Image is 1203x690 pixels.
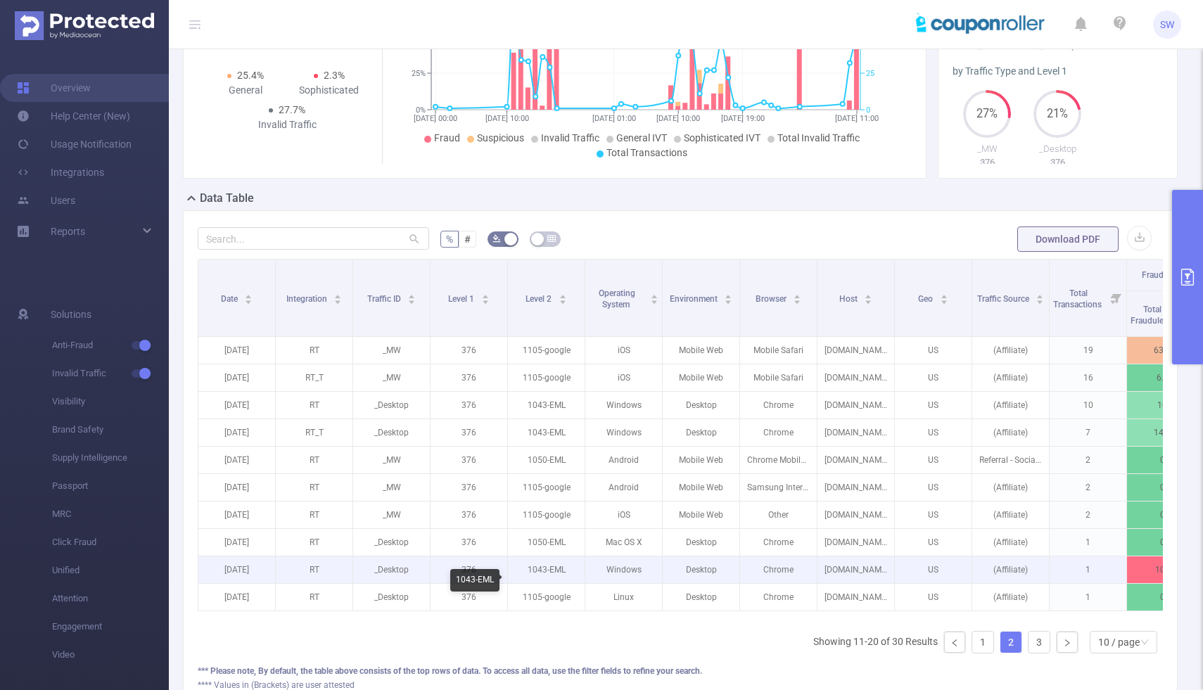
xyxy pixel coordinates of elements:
[1063,639,1071,647] i: icon: right
[720,114,764,123] tspan: [DATE] 19:00
[740,501,817,528] p: Other
[52,359,169,388] span: Invalid Traffic
[977,294,1031,304] span: Traffic Source
[895,337,972,364] p: US
[481,293,489,297] i: icon: caret-up
[547,234,556,243] i: icon: table
[895,501,972,528] p: US
[777,132,860,143] span: Total Invalid Traffic
[1050,529,1126,556] p: 1
[1050,337,1126,364] p: 19
[412,69,426,78] tspan: 25%
[477,132,524,143] span: Suspicious
[865,293,872,297] i: icon: caret-up
[1050,501,1126,528] p: 2
[972,584,1049,611] p: (Affiliate)
[616,132,667,143] span: General IVT
[940,293,948,297] i: icon: caret-up
[52,388,169,416] span: Visibility
[895,447,972,473] p: US
[940,293,948,301] div: Sort
[1017,226,1119,252] button: Download PDF
[1022,155,1093,170] p: 376
[606,147,687,158] span: Total Transactions
[526,294,554,304] span: Level 2
[585,392,662,419] p: Windows
[740,419,817,446] p: Chrome
[198,392,275,419] p: [DATE]
[663,337,739,364] p: Mobile Web
[353,584,430,611] p: _Desktop
[367,294,403,304] span: Traffic ID
[52,500,169,528] span: MRC
[813,631,938,653] li: Showing 11-20 of 30 Results
[414,114,457,123] tspan: [DATE] 00:00
[895,556,972,583] p: US
[324,70,345,81] span: 2.3%
[17,74,91,102] a: Overview
[431,474,507,501] p: 376
[559,293,567,301] div: Sort
[663,501,739,528] p: Mobile Web
[408,293,416,297] i: icon: caret-up
[52,556,169,584] span: Unified
[740,364,817,391] p: Mobile Safari
[508,529,585,556] p: 1050-EML
[1050,364,1126,391] p: 16
[839,294,860,304] span: Host
[895,364,972,391] p: US
[200,190,254,207] h2: Data Table
[585,419,662,446] p: Windows
[972,447,1049,473] p: Referral - Social (Affiliate)
[492,234,501,243] i: icon: bg-colors
[353,392,430,419] p: _Desktop
[740,474,817,501] p: Samsung Internet
[431,364,507,391] p: 376
[508,584,585,611] p: 1105-google
[663,584,739,611] p: Desktop
[407,293,416,301] div: Sort
[817,556,894,583] p: [DOMAIN_NAME]
[740,584,817,611] p: Chrome
[198,447,275,473] p: [DATE]
[508,419,585,446] p: 1043-EML
[972,529,1049,556] p: (Affiliate)
[334,293,342,297] i: icon: caret-up
[1050,392,1126,419] p: 10
[334,298,342,302] i: icon: caret-down
[585,364,662,391] p: iOS
[286,294,329,304] span: Integration
[895,392,972,419] p: US
[817,447,894,473] p: [DOMAIN_NAME]
[650,293,658,301] div: Sort
[353,419,430,446] p: _Desktop
[670,294,720,304] span: Environment
[585,584,662,611] p: Linux
[972,364,1049,391] p: (Affiliate)
[1142,270,1183,280] span: Fraudulent
[276,419,352,446] p: RT_T
[1050,556,1126,583] p: 1
[431,529,507,556] p: 376
[740,337,817,364] p: Mobile Safari
[464,234,471,245] span: #
[541,132,599,143] span: Invalid Traffic
[244,293,253,301] div: Sort
[287,83,371,98] div: Sophisticated
[1053,288,1104,309] span: Total Transactions
[353,501,430,528] p: _MW
[972,474,1049,501] p: (Affiliate)
[663,529,739,556] p: Desktop
[51,226,85,237] span: Reports
[52,584,169,613] span: Attention
[198,474,275,501] p: [DATE]
[1098,632,1140,653] div: 10 / page
[585,337,662,364] p: iOS
[895,419,972,446] p: US
[1140,638,1149,648] i: icon: down
[972,556,1049,583] p: (Affiliate)
[198,227,429,250] input: Search...
[434,132,460,143] span: Fraud
[198,337,275,364] p: [DATE]
[1160,11,1174,39] span: SW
